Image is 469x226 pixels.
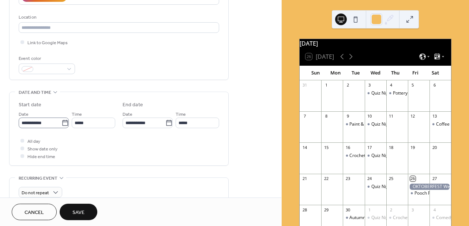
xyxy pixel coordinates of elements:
[432,176,437,181] div: 27
[27,153,55,161] span: Hide end time
[365,121,386,127] div: Quiz Night
[323,114,329,119] div: 8
[345,114,350,119] div: 9
[432,207,437,212] div: 4
[429,121,451,127] div: Coffee Fest
[12,204,57,220] button: Cancel
[371,90,393,96] div: Quiz Night
[365,90,386,96] div: Quiz Night
[432,114,437,119] div: 13
[19,14,218,21] div: Location
[349,121,371,127] div: Paint & Sip
[432,83,437,88] div: 6
[302,207,307,212] div: 28
[123,101,143,109] div: End date
[371,153,393,159] div: Quiz Night
[367,114,372,119] div: 10
[389,176,394,181] div: 25
[300,39,451,48] div: [DATE]
[414,190,439,196] div: Pooch Party
[22,189,49,197] span: Do not repeat
[349,153,386,159] div: Crochet workshop
[19,55,74,62] div: Event color
[365,184,386,190] div: Quiz Night
[345,145,350,150] div: 16
[389,145,394,150] div: 18
[302,176,307,181] div: 21
[410,83,416,88] div: 5
[302,114,307,119] div: 7
[345,176,350,181] div: 23
[343,153,364,159] div: Crochet workshop
[123,111,132,118] span: Date
[365,153,386,159] div: Quiz Night
[389,207,394,212] div: 2
[345,83,350,88] div: 2
[345,66,365,80] div: Tue
[371,121,393,127] div: Quiz Night
[343,215,364,221] div: Autumn Fabric Garland Workshop
[19,89,51,96] span: Date and time
[60,204,97,220] button: Save
[302,83,307,88] div: 31
[27,138,40,145] span: All day
[323,207,329,212] div: 29
[385,66,405,80] div: Thu
[19,175,57,182] span: Recurring event
[323,145,329,150] div: 15
[367,83,372,88] div: 3
[386,90,408,96] div: Pottery night - Ely Clay Collective 1 year anniversary
[343,121,364,127] div: Paint & Sip
[72,111,82,118] span: Time
[410,145,416,150] div: 19
[408,190,429,196] div: Pooch Party
[25,209,44,217] span: Cancel
[393,215,430,221] div: Crochet workshop
[432,145,437,150] div: 20
[436,121,459,127] div: Coffee Fest
[405,66,425,80] div: Fri
[176,111,186,118] span: Time
[27,145,57,153] span: Show date only
[367,145,372,150] div: 17
[365,66,386,80] div: Wed
[408,184,451,190] div: OKTOBERFEST Weekend
[365,215,386,221] div: Quiz Night
[386,215,408,221] div: Crochet workshop
[389,114,394,119] div: 11
[410,207,416,212] div: 3
[425,66,445,80] div: Sat
[371,184,393,190] div: Quiz Night
[410,114,416,119] div: 12
[429,215,451,221] div: Comedy Night - Paul Sinha
[349,215,418,221] div: Autumn Fabric Garland Workshop
[27,39,68,47] span: Link to Google Maps
[371,215,393,221] div: Quiz Night
[323,83,329,88] div: 1
[19,111,29,118] span: Date
[367,176,372,181] div: 24
[323,176,329,181] div: 22
[389,83,394,88] div: 4
[410,176,416,181] div: 26
[326,66,346,80] div: Mon
[72,209,85,217] span: Save
[305,66,326,80] div: Sun
[302,145,307,150] div: 14
[345,207,350,212] div: 30
[367,207,372,212] div: 1
[19,101,41,109] div: Start date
